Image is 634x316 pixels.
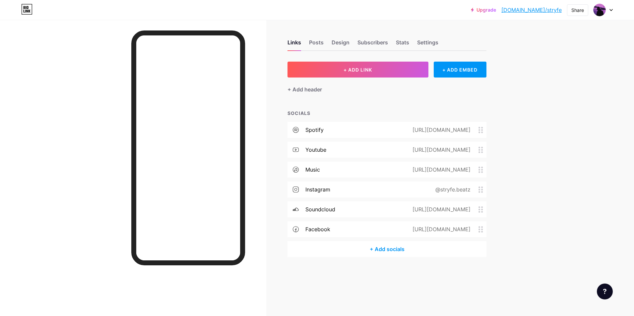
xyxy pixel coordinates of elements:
div: [URL][DOMAIN_NAME] [402,166,478,174]
div: [URL][DOMAIN_NAME] [402,205,478,213]
img: stryfe [593,4,606,16]
a: [DOMAIN_NAME]/stryfe [501,6,562,14]
div: [URL][DOMAIN_NAME] [402,146,478,154]
button: + ADD LINK [287,62,428,78]
div: facebook [305,225,330,233]
a: Upgrade [471,7,496,13]
div: Subscribers [357,38,388,50]
div: soundcloud [305,205,335,213]
div: Links [287,38,301,50]
div: Stats [396,38,409,50]
div: + Add socials [287,241,486,257]
div: youtube [305,146,326,154]
div: + Add header [287,85,322,93]
div: [URL][DOMAIN_NAME] [402,225,478,233]
div: + ADD EMBED [434,62,486,78]
div: Share [571,7,584,14]
span: + ADD LINK [344,67,372,73]
div: @stryfe.beatz [425,185,478,193]
div: Posts [309,38,324,50]
div: Design [332,38,349,50]
div: Settings [417,38,438,50]
div: [URL][DOMAIN_NAME] [402,126,478,134]
div: music [305,166,320,174]
div: spotify [305,126,324,134]
div: instagram [305,185,330,193]
div: SOCIALS [287,110,486,117]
